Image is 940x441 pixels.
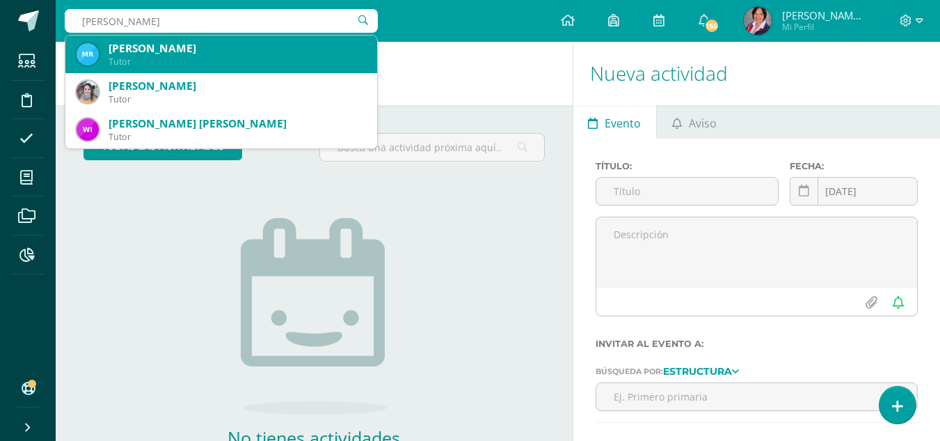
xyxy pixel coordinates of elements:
[704,18,719,33] span: 155
[663,365,732,378] strong: Estructura
[605,107,641,140] span: Evento
[320,134,543,161] input: Busca una actividad próxima aquí...
[77,118,99,141] img: b61ae3422298ce1b1ab911b0fb11b5b2.png
[790,161,918,171] label: Fecha:
[782,21,866,33] span: Mi Perfil
[689,107,717,140] span: Aviso
[109,116,366,131] div: [PERSON_NAME] [PERSON_NAME]
[109,93,366,105] div: Tutor
[573,105,656,139] a: Evento
[596,339,918,349] label: Invitar al evento a:
[77,43,99,65] img: 61df221b226744d1070fe72f8d5d5c48.png
[663,366,739,376] a: Estructura
[596,366,663,376] span: Búsqueda por:
[596,161,779,171] label: Título:
[109,41,366,56] div: [PERSON_NAME]
[596,178,779,205] input: Título
[77,81,99,103] img: 3657b027921a314749239ffe1d93bebd.png
[241,218,387,415] img: no_activities.png
[596,383,917,410] input: Ej. Primero primaria
[109,56,366,68] div: Tutor
[782,8,866,22] span: [PERSON_NAME] de [GEOGRAPHIC_DATA]
[790,178,917,205] input: Fecha de entrega
[109,79,366,93] div: [PERSON_NAME]
[65,9,378,33] input: Busca un usuario...
[590,42,923,105] h1: Nueva actividad
[109,131,366,143] div: Tutor
[744,7,772,35] img: 9cc45377ee35837361e2d5ac646c5eda.png
[657,105,731,139] a: Aviso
